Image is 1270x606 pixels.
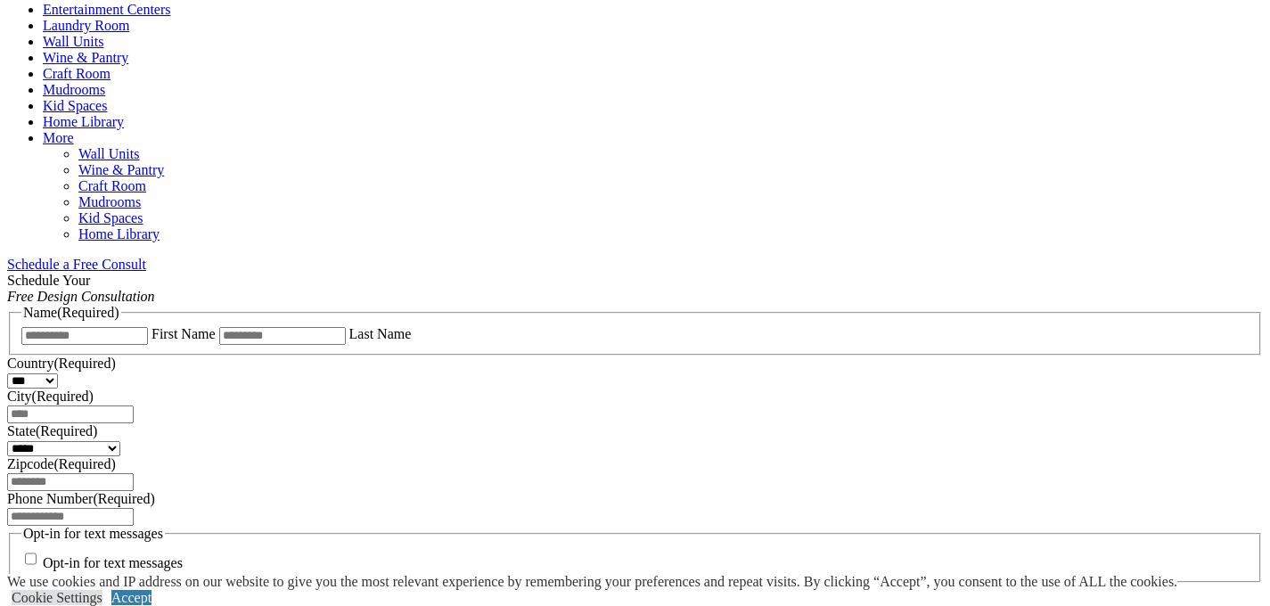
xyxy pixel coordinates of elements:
[53,356,115,371] span: (Required)
[78,194,141,209] a: Mudrooms
[43,66,111,81] a: Craft Room
[7,456,116,471] label: Zipcode
[43,34,103,49] a: Wall Units
[7,356,116,371] label: Country
[43,130,74,145] a: More menu text will display only on big screen
[43,50,128,65] a: Wine & Pantry
[36,423,97,438] span: (Required)
[111,590,152,605] a: Accept
[93,491,154,506] span: (Required)
[43,18,129,33] a: Laundry Room
[78,162,164,177] a: Wine & Pantry
[78,210,143,225] a: Kid Spaces
[21,305,121,321] legend: Name
[78,146,139,161] a: Wall Units
[7,257,146,272] a: Schedule a Free Consult (opens a dropdown menu)
[78,226,160,242] a: Home Library
[7,574,1177,590] div: We use cookies and IP address on our website to give you the most relevant experience by remember...
[7,273,155,304] span: Schedule Your
[57,305,119,320] span: (Required)
[53,456,115,471] span: (Required)
[32,389,94,404] span: (Required)
[12,590,102,605] a: Cookie Settings
[349,326,412,341] label: Last Name
[43,114,124,129] a: Home Library
[7,491,155,506] label: Phone Number
[152,326,216,341] label: First Name
[43,556,183,571] label: Opt-in for text messages
[78,178,146,193] a: Craft Room
[21,526,165,542] legend: Opt-in for text messages
[7,389,94,404] label: City
[43,2,171,17] a: Entertainment Centers
[7,423,97,438] label: State
[43,82,105,97] a: Mudrooms
[43,98,107,113] a: Kid Spaces
[7,289,155,304] em: Free Design Consultation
